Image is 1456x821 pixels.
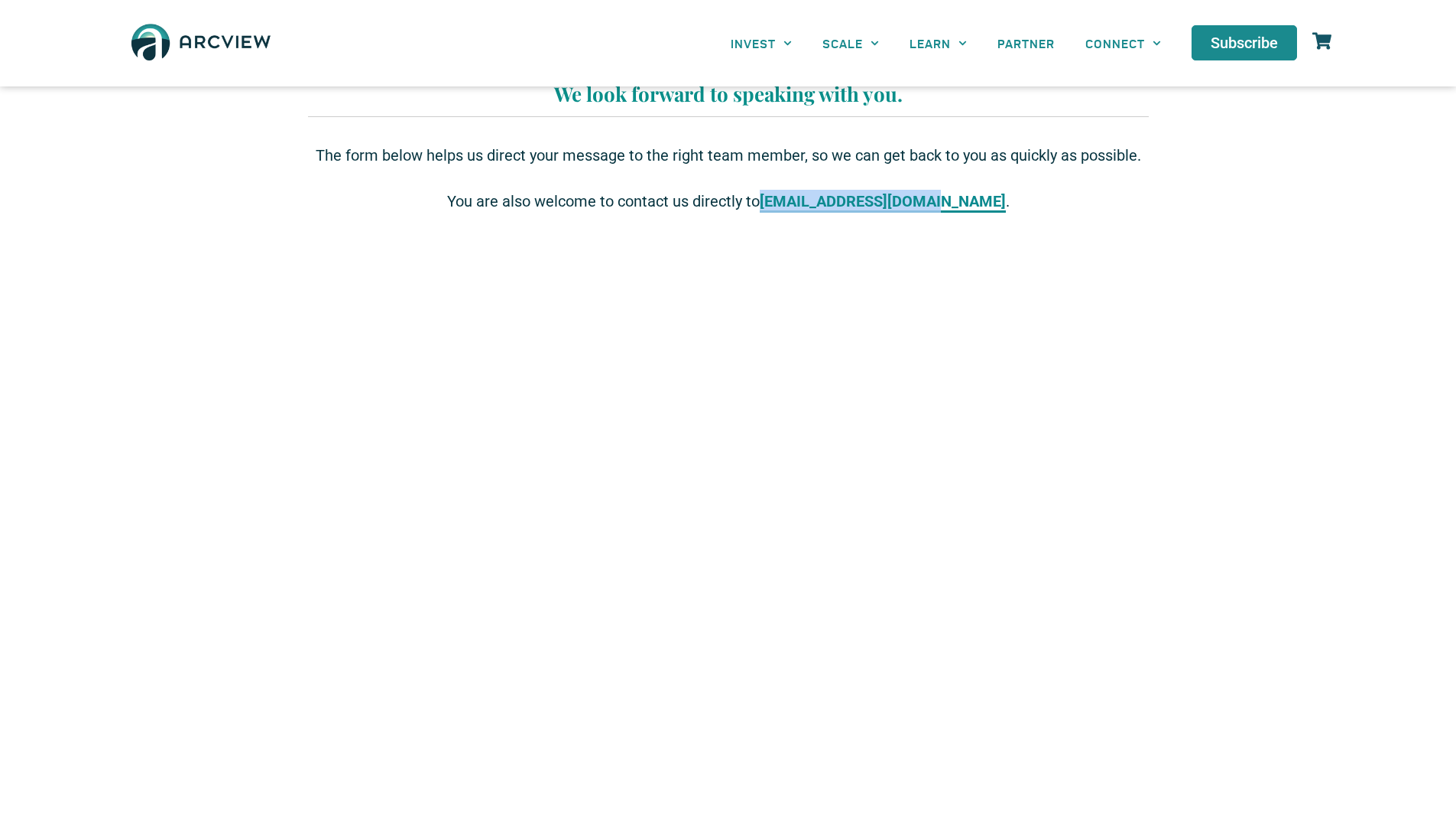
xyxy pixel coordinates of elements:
p: We look forward to speaking with you. [316,79,1141,109]
a: SCALE [807,26,894,60]
a: LEARN [894,26,982,60]
a: INVEST [715,26,807,60]
p: You are also welcome to contact us directly to . [316,190,1141,213]
strong: [EMAIL_ADDRESS][DOMAIN_NAME] [760,192,1006,210]
img: The Arcview Group [125,15,277,71]
a: CONNECT [1070,26,1176,60]
a: PARTNER [982,26,1070,60]
span: The form below helps us direct your message to the right team member, so we can get back to you a... [316,146,1141,165]
a: [EMAIL_ADDRESS][DOMAIN_NAME] [760,192,1006,213]
span: Subscribe [1211,35,1278,50]
nav: Menu [715,26,1177,60]
a: Subscribe [1192,25,1297,60]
